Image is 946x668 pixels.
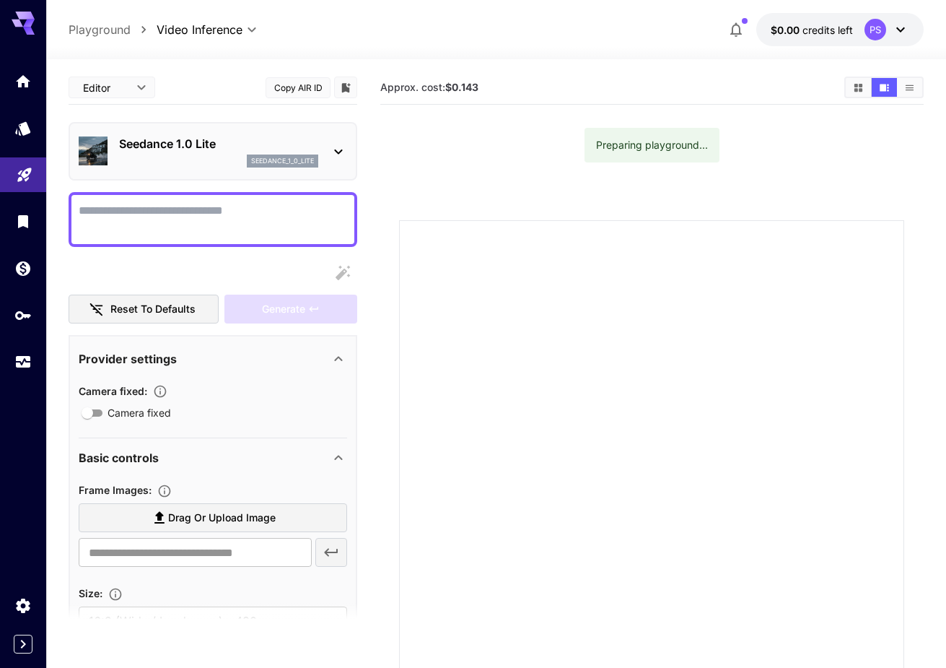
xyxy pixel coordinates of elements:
[79,441,347,475] div: Basic controls
[168,509,276,527] span: Drag or upload image
[14,259,32,277] div: Wallet
[846,78,871,97] button: Show media in grid view
[157,21,242,38] span: Video Inference
[69,295,219,324] button: Reset to defaults
[83,80,128,95] span: Editor
[897,78,922,97] button: Show media in list view
[16,165,33,183] div: Playground
[69,21,157,38] nav: breadcrumb
[108,405,171,420] span: Camera fixed
[771,24,802,36] span: $0.00
[102,587,128,602] button: Adjust the dimensions of the generated image by specifying its width and height in pixels, or sel...
[14,597,32,615] div: Settings
[14,212,32,230] div: Library
[14,306,32,324] div: API Keys
[14,353,32,371] div: Usage
[251,156,314,166] p: seedance_1_0_lite
[339,79,352,96] button: Add to library
[79,129,347,173] div: Seedance 1.0 Liteseedance_1_0_lite
[380,81,478,93] span: Approx. cost:
[844,77,924,98] div: Show media in grid viewShow media in video viewShow media in list view
[79,587,102,599] span: Size :
[79,484,152,496] span: Frame Images :
[119,135,318,152] p: Seedance 1.0 Lite
[14,72,32,90] div: Home
[69,21,131,38] a: Playground
[79,342,347,376] div: Provider settings
[864,19,886,40] div: PS
[14,635,32,654] button: Expand sidebar
[596,132,708,158] div: Preparing playground...
[445,81,478,93] b: $0.143
[266,77,330,98] button: Copy AIR ID
[79,503,347,533] label: Drag or upload image
[79,385,147,397] span: Camera fixed :
[79,449,159,467] p: Basic controls
[756,13,924,46] button: $0.00PS
[771,22,853,38] div: $0.00
[152,484,178,498] button: Upload frame images.
[14,119,32,137] div: Models
[79,350,177,368] p: Provider settings
[872,78,897,97] button: Show media in video view
[802,24,853,36] span: credits left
